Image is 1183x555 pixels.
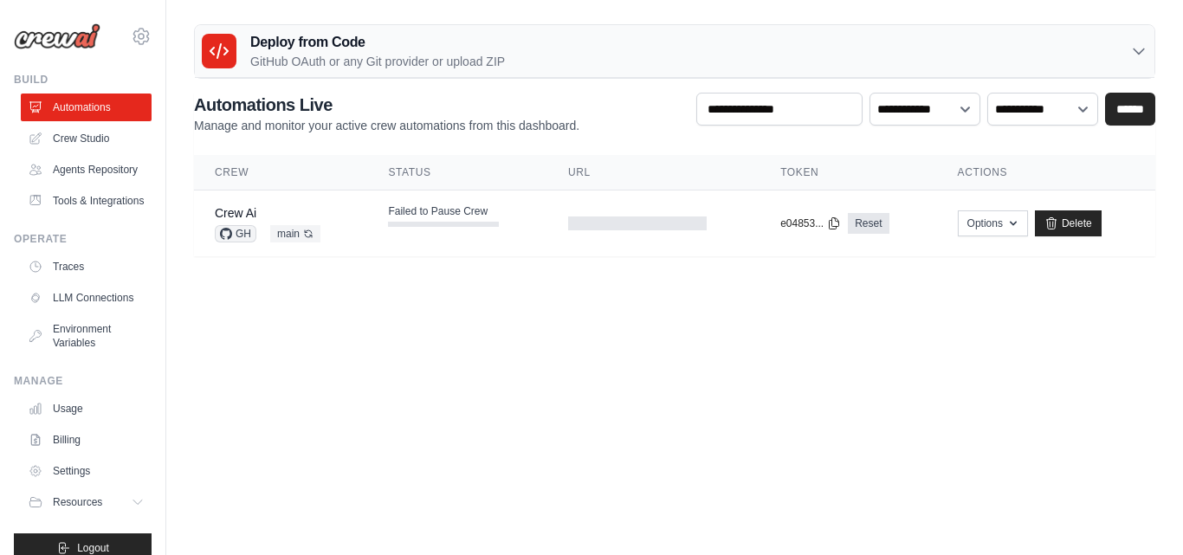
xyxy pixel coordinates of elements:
[194,117,579,134] p: Manage and monitor your active crew automations from this dashboard.
[848,213,889,234] a: Reset
[21,156,152,184] a: Agents Repository
[21,125,152,152] a: Crew Studio
[194,93,579,117] h2: Automations Live
[250,53,505,70] p: GitHub OAuth or any Git provider or upload ZIP
[1035,210,1102,236] a: Delete
[388,204,488,218] span: Failed to Pause Crew
[21,426,152,454] a: Billing
[958,210,1028,236] button: Options
[250,32,505,53] h3: Deploy from Code
[21,187,152,215] a: Tools & Integrations
[21,253,152,281] a: Traces
[21,94,152,121] a: Automations
[21,284,152,312] a: LLM Connections
[215,225,256,242] span: GH
[14,232,152,246] div: Operate
[215,206,256,220] a: Crew Ai
[937,155,1155,190] th: Actions
[21,315,152,357] a: Environment Variables
[760,155,936,190] th: Token
[14,73,152,87] div: Build
[77,541,109,555] span: Logout
[53,495,102,509] span: Resources
[367,155,547,190] th: Status
[21,395,152,423] a: Usage
[270,225,320,242] span: main
[547,155,760,190] th: URL
[21,457,152,485] a: Settings
[780,216,841,230] button: e04853...
[14,23,100,49] img: Logo
[194,155,367,190] th: Crew
[21,488,152,516] button: Resources
[14,374,152,388] div: Manage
